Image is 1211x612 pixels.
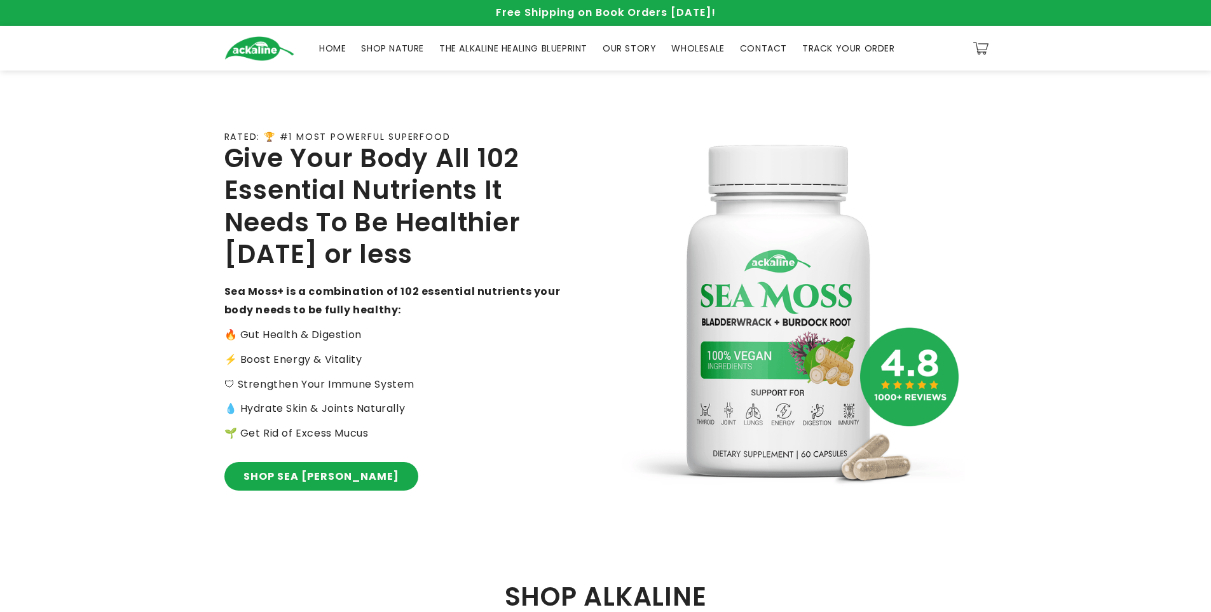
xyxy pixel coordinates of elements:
span: OUR STORY [603,43,656,54]
strong: Sea Moss+ is a combination of 102 essential nutrients your body needs to be fully healthy: [224,284,561,317]
img: Ackaline [224,36,294,61]
a: SHOP NATURE [353,35,432,62]
span: Free Shipping on Book Orders [DATE]! [496,5,716,20]
span: TRACK YOUR ORDER [802,43,895,54]
span: THE ALKALINE HEALING BLUEPRINT [439,43,587,54]
span: CONTACT [740,43,787,54]
span: WHOLESALE [671,43,724,54]
p: ⚡️ Boost Energy & Vitality [224,351,561,369]
a: OUR STORY [595,35,664,62]
span: SHOP NATURE [361,43,424,54]
a: WHOLESALE [664,35,732,62]
a: CONTACT [732,35,795,62]
p: RATED: 🏆 #1 MOST POWERFUL SUPERFOOD [224,132,451,142]
a: THE ALKALINE HEALING BLUEPRINT [432,35,595,62]
p: 🔥 Gut Health & Digestion [224,326,561,344]
a: TRACK YOUR ORDER [795,35,903,62]
p: 🌱 Get Rid of Excess Mucus [224,425,561,443]
p: 💧 Hydrate Skin & Joints Naturally [224,400,561,418]
h2: Give Your Body All 102 Essential Nutrients It Needs To Be Healthier [DATE] or less [224,142,561,271]
a: HOME [311,35,353,62]
a: SHOP SEA [PERSON_NAME] [224,462,418,491]
p: 🛡 Strengthen Your Immune System [224,376,561,394]
span: HOME [319,43,346,54]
